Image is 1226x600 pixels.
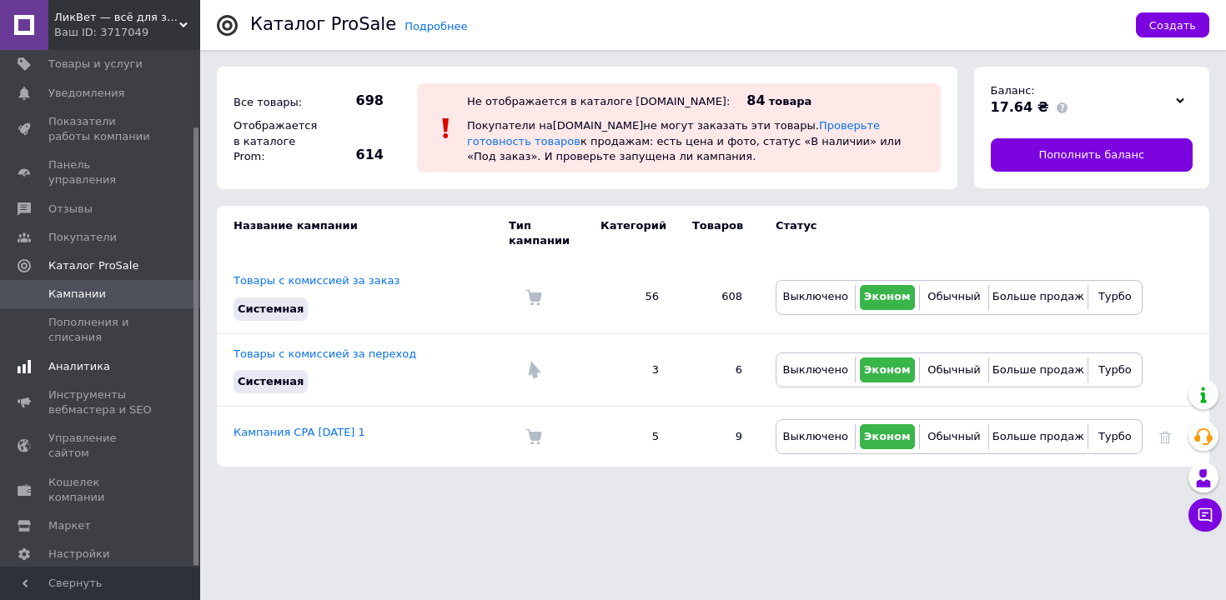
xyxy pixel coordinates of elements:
[250,16,396,33] div: Каталог ProSale
[783,430,848,442] span: Выключено
[864,363,911,376] span: Эконом
[48,475,154,505] span: Кошелек компании
[238,302,304,315] span: Системная
[325,92,384,110] span: 698
[584,206,676,261] td: Категорий
[48,518,91,533] span: Маркет
[991,84,1035,97] span: Баланс:
[54,25,200,40] div: Ваш ID: 3717049
[1038,147,1144,162] span: Пополнить баланс
[924,285,984,310] button: Обычный
[48,258,138,273] span: Каталог ProSale
[48,547,109,562] span: Настройки
[860,285,915,310] button: Эконом
[993,424,1083,449] button: Больше продаж
[992,290,1084,302] span: Больше продаж
[992,363,1084,376] span: Больше продаж
[783,290,848,302] span: Выключено
[993,285,1083,310] button: Больше продаж
[991,99,1049,115] span: 17.64 ₴
[48,114,154,144] span: Показатели работы компании
[992,430,1084,442] span: Больше продаж
[1159,430,1171,442] a: Удалить
[48,315,154,345] span: Пополнения и списания
[48,387,154,417] span: Инструменты вебмастера и SEO
[229,114,321,168] div: Отображается в каталоге Prom:
[48,431,154,461] span: Управление сайтом
[676,333,759,406] td: 6
[467,119,880,147] a: Проверьте готовность товаров
[584,261,676,333] td: 56
[238,375,304,387] span: Системная
[781,357,851,382] button: Выключено
[48,157,154,187] span: Панель управления
[229,91,321,114] div: Все товары:
[48,287,106,302] span: Кампании
[48,57,143,72] span: Товары и услуги
[525,428,542,445] img: Комиссия за заказ
[1098,290,1132,302] span: Турбо
[746,92,765,108] span: 84
[676,407,759,467] td: 9
[1098,363,1132,376] span: Турбо
[927,290,980,302] span: Обычный
[1093,424,1138,449] button: Турбо
[434,116,459,141] img: :exclamation:
[927,430,980,442] span: Обычный
[676,206,759,261] td: Товаров
[1136,12,1209,37] button: Создать
[217,206,509,261] td: Название кампании
[769,95,812,107] span: товара
[1093,357,1138,382] button: Турбо
[1093,285,1138,310] button: Турбо
[993,357,1083,382] button: Больше продаж
[325,146,384,164] span: 614
[234,347,416,360] a: Товары с комиссией за переход
[1149,19,1196,32] span: Создать
[924,357,984,382] button: Обычный
[1098,430,1132,442] span: Турбо
[525,289,542,306] img: Комиссия за заказ
[48,86,124,101] span: Уведомления
[759,206,1143,261] td: Статус
[48,230,117,245] span: Покупатели
[783,363,848,376] span: Выключено
[54,10,179,25] span: ЛикВет — всё для здоровья вашего питомца
[467,119,901,162] span: Покупатели на [DOMAIN_NAME] не могут заказать эти товары. к продажам: есть цена и фото, статус «В...
[991,138,1193,172] a: Пополнить баланс
[927,363,980,376] span: Обычный
[584,333,676,406] td: 3
[509,206,584,261] td: Тип кампании
[48,202,93,217] span: Отзывы
[781,424,851,449] button: Выключено
[525,362,542,378] img: Комиссия за переход
[584,407,676,467] td: 5
[48,359,110,374] span: Аналитика
[676,261,759,333] td: 608
[404,20,467,32] a: Подробнее
[864,430,911,442] span: Эконом
[860,357,915,382] button: Эконом
[924,424,984,449] button: Обычный
[781,285,851,310] button: Выключено
[1188,498,1222,532] button: Чат с покупателем
[234,274,399,287] a: Товары с комиссией за заказ
[234,426,365,438] a: Кампания CPA [DATE] 1
[864,290,911,302] span: Эконом
[467,95,730,107] div: Не отображается в каталоге [DOMAIN_NAME]:
[860,424,915,449] button: Эконом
